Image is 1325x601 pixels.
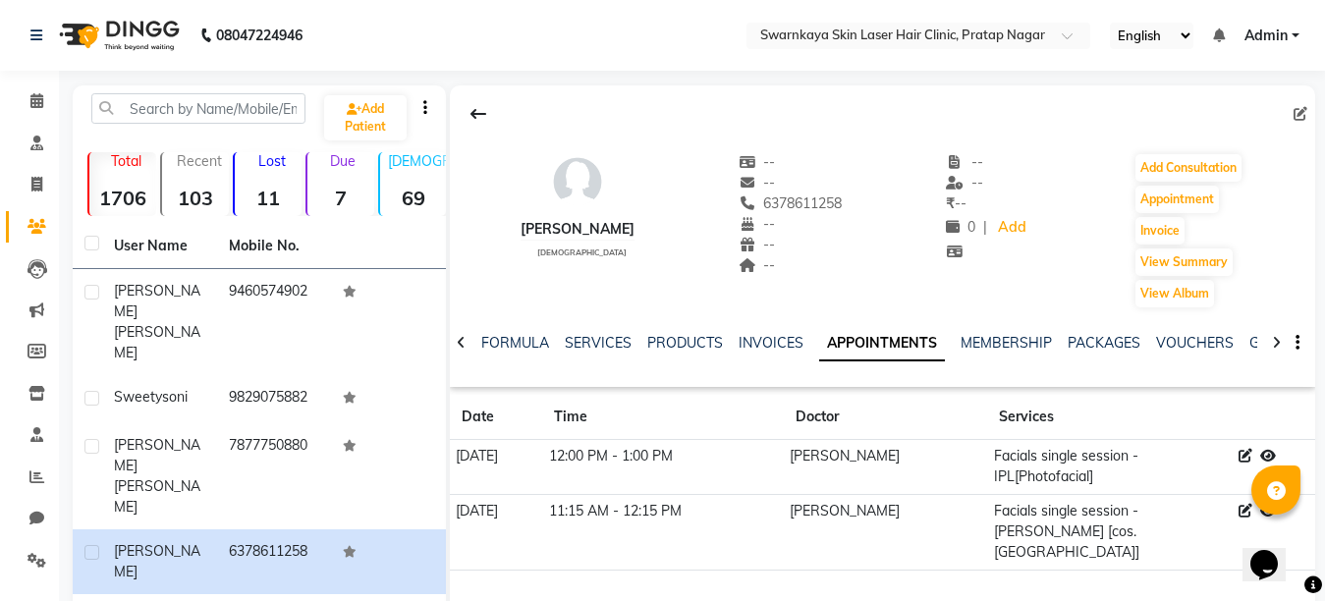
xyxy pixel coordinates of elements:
[162,186,229,210] strong: 103
[217,423,332,529] td: 7877750880
[784,440,987,495] td: [PERSON_NAME]
[89,186,156,210] strong: 1706
[162,388,188,406] span: soni
[114,477,200,516] span: [PERSON_NAME]
[542,440,784,495] td: 12:00 PM - 1:00 PM
[217,224,332,269] th: Mobile No.
[216,8,303,63] b: 08047224946
[481,334,549,352] a: FORMULA
[987,440,1232,495] td: Facials single session - IPL[Photofacial]
[946,174,983,191] span: --
[170,152,229,170] p: Recent
[388,152,447,170] p: [DEMOGRAPHIC_DATA]
[114,388,162,406] span: sweety
[114,282,200,320] span: [PERSON_NAME]
[987,494,1232,570] td: Facials single session - [PERSON_NAME] [cos. [GEOGRAPHIC_DATA]]
[647,334,723,352] a: PRODUCTS
[1135,248,1233,276] button: View Summary
[450,494,543,570] td: [DATE]
[1135,280,1214,307] button: View Album
[946,218,975,236] span: 0
[739,215,776,233] span: --
[983,217,987,238] span: |
[1156,334,1234,352] a: VOUCHERS
[114,542,200,580] span: [PERSON_NAME]
[1135,217,1185,245] button: Invoice
[784,395,987,440] th: Doctor
[739,153,776,171] span: --
[739,236,776,253] span: --
[946,194,966,212] span: --
[217,529,332,594] td: 6378611258
[217,269,332,375] td: 9460574902
[243,152,302,170] p: Lost
[1242,522,1305,581] iframe: chat widget
[307,186,374,210] strong: 7
[819,326,945,361] a: APPOINTMENTS
[50,8,185,63] img: logo
[542,494,784,570] td: 11:15 AM - 12:15 PM
[542,395,784,440] th: Time
[1068,334,1140,352] a: PACKAGES
[91,93,305,124] input: Search by Name/Mobile/Email/Code
[739,194,843,212] span: 6378611258
[946,194,955,212] span: ₹
[995,214,1029,242] a: Add
[311,152,374,170] p: Due
[450,440,543,495] td: [DATE]
[114,436,200,474] span: [PERSON_NAME]
[739,334,803,352] a: INVOICES
[739,174,776,191] span: --
[548,152,607,211] img: avatar
[739,256,776,274] span: --
[1135,154,1242,182] button: Add Consultation
[97,152,156,170] p: Total
[217,375,332,423] td: 9829075882
[102,224,217,269] th: User Name
[537,247,627,257] span: [DEMOGRAPHIC_DATA]
[380,186,447,210] strong: 69
[784,494,987,570] td: [PERSON_NAME]
[324,95,407,140] a: Add Patient
[987,395,1232,440] th: Services
[458,95,499,133] div: Back to Client
[946,153,983,171] span: --
[961,334,1052,352] a: MEMBERSHIP
[1135,186,1219,213] button: Appointment
[114,323,200,361] span: [PERSON_NAME]
[450,395,543,440] th: Date
[521,219,635,240] div: [PERSON_NAME]
[1244,26,1288,46] span: Admin
[235,186,302,210] strong: 11
[565,334,632,352] a: SERVICES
